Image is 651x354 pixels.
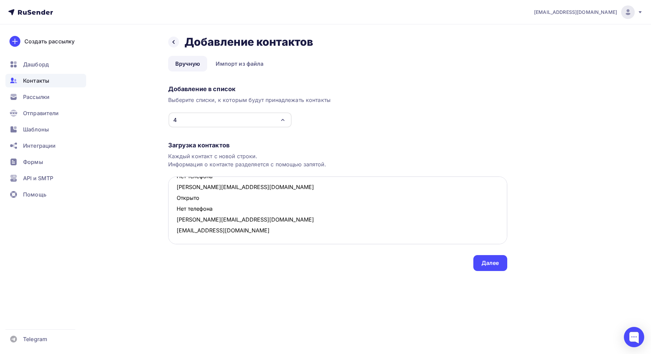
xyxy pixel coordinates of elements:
div: Каждый контакт с новой строки. Информация о контакте разделяется с помощью запятой. [168,152,507,168]
a: Шаблоны [5,123,86,136]
button: 4 [168,112,292,128]
a: Формы [5,155,86,169]
a: Дашборд [5,58,86,71]
a: Отправители [5,106,86,120]
a: Вручную [168,56,208,71]
div: Выберите списки, к которым будут принадлежать контакты [168,96,507,104]
span: Формы [23,158,43,166]
a: [EMAIL_ADDRESS][DOMAIN_NAME] [534,5,643,19]
a: Рассылки [5,90,86,104]
div: Далее [481,259,499,267]
span: [EMAIL_ADDRESS][DOMAIN_NAME] [534,9,617,16]
span: Telegram [23,335,47,343]
span: Помощь [23,190,46,199]
div: Создать рассылку [24,37,75,45]
span: Рассылки [23,93,50,101]
a: Импорт из файла [209,56,271,71]
a: Контакты [5,74,86,87]
span: Отправители [23,109,59,117]
span: API и SMTP [23,174,53,182]
span: Интеграции [23,142,56,150]
span: Контакты [23,77,49,85]
div: Загрузка контактов [168,141,507,149]
span: Шаблоны [23,125,49,133]
h2: Добавление контактов [184,35,314,49]
span: Дашборд [23,60,49,68]
div: 4 [173,116,177,124]
div: Добавление в список [168,85,507,93]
